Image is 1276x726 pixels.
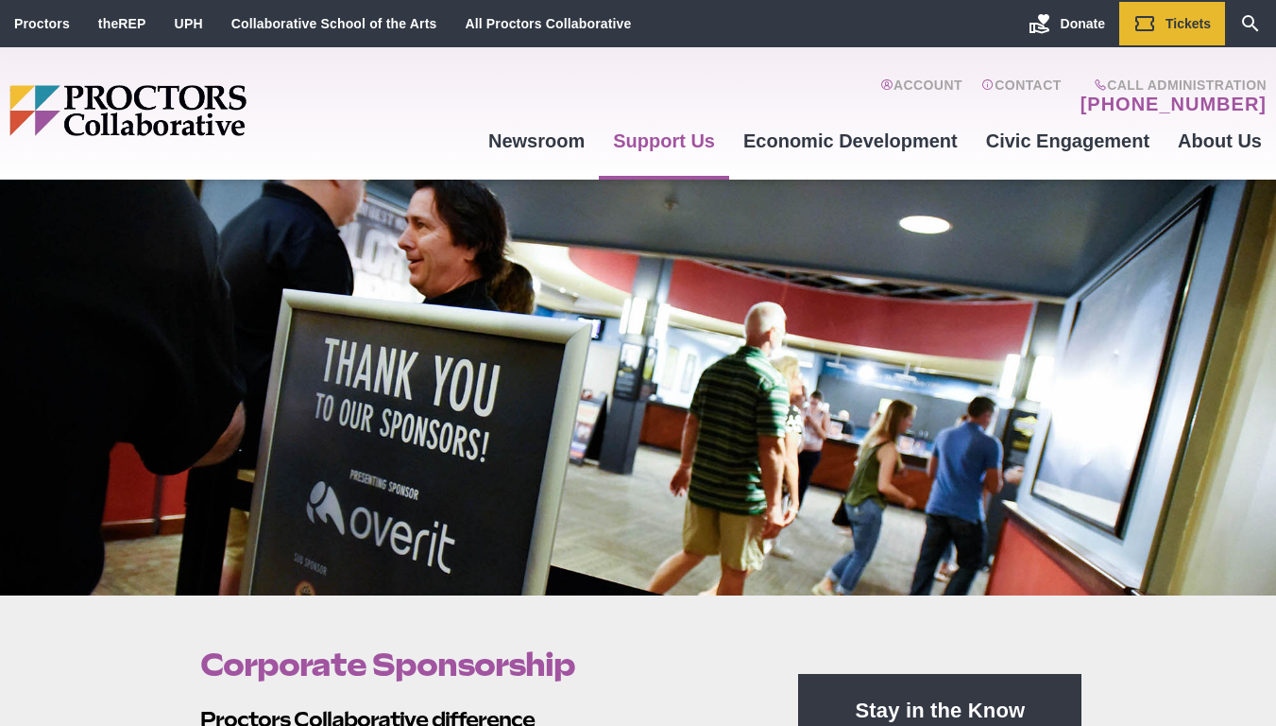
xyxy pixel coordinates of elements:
a: [PHONE_NUMBER] [1080,93,1267,115]
a: All Proctors Collaborative [465,16,631,31]
a: Proctors [14,16,70,31]
a: Donate [1014,2,1119,45]
a: About Us [1164,115,1276,166]
span: Call Administration [1075,78,1267,93]
span: Tickets [1165,16,1211,31]
a: Account [880,78,962,115]
a: Support Us [599,115,729,166]
a: theREP [98,16,146,31]
a: UPH [175,16,203,31]
a: Search [1225,2,1276,45]
img: Proctors logo [9,85,392,136]
a: Collaborative School of the Arts [231,16,437,31]
a: Contact [981,78,1062,115]
span: Donate [1061,16,1105,31]
a: Tickets [1119,2,1225,45]
a: Civic Engagement [972,115,1164,166]
strong: Stay in the Know [856,699,1026,722]
a: Newsroom [474,115,599,166]
h1: Corporate Sponsorship [200,647,756,683]
a: Economic Development [729,115,972,166]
